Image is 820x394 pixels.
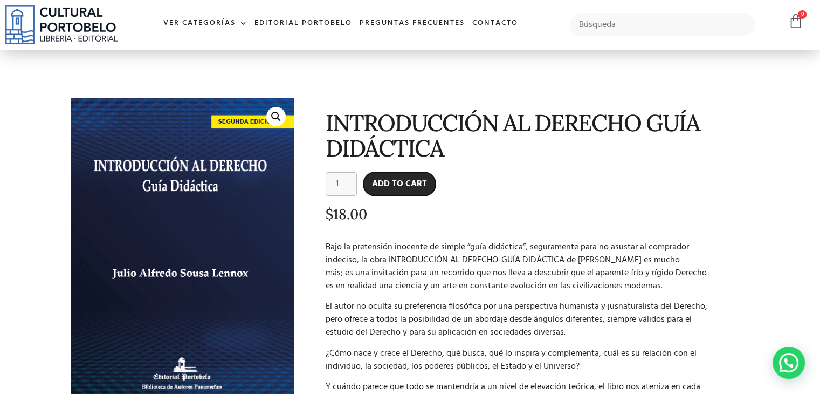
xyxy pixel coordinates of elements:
a: 0 [788,13,803,29]
a: Editorial Portobelo [251,12,356,35]
a: 🔍 [266,107,286,126]
a: Contacto [468,12,522,35]
bdi: 18.00 [326,205,367,223]
a: Ver Categorías [160,12,251,35]
div: Contactar por WhatsApp [773,347,805,379]
a: Preguntas frecuentes [356,12,468,35]
input: Product quantity [326,172,357,196]
button: Add to cart [363,172,436,196]
p: Bajo la pretensión inocente de simple “guía didáctica”, seguramente para no asustar al comprador ... [326,241,747,293]
p: El autor no oculta su preferencia filosófica por una perspectiva humanista y jusnaturalista del D... [326,300,747,339]
input: Búsqueda [570,13,755,36]
span: 0 [798,10,807,19]
h1: INTRODUCCIÓN AL DERECHO GUÍA DIDÁCTICA [326,110,747,161]
p: ¿Cómo nace y crece el Derecho, qué busca, qué lo inspira y complementa, cuál es su relación con e... [326,347,747,373]
span: $ [326,205,333,223]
